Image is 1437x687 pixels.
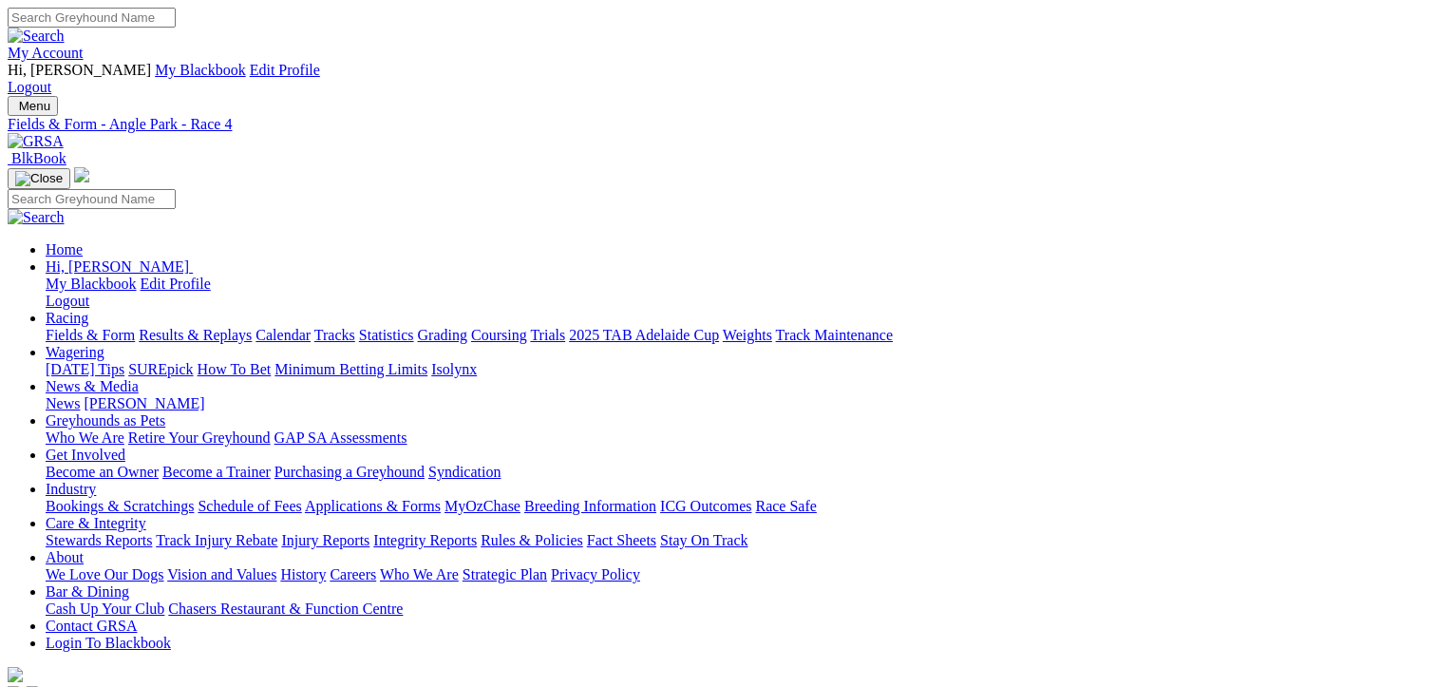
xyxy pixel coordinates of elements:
span: BlkBook [11,150,66,166]
a: BlkBook [8,150,66,166]
img: Search [8,28,65,45]
button: Toggle navigation [8,168,70,189]
a: GAP SA Assessments [274,429,407,446]
a: Strategic Plan [463,566,547,582]
img: logo-grsa-white.png [74,167,89,182]
a: SUREpick [128,361,193,377]
a: Track Maintenance [776,327,893,343]
div: My Account [8,62,1429,96]
div: Bar & Dining [46,601,1429,618]
a: Who We Are [380,566,459,582]
a: Fields & Form [46,327,135,343]
a: Fields & Form - Angle Park - Race 4 [8,116,1429,133]
a: Privacy Policy [551,566,640,582]
a: Logout [8,79,51,95]
a: Track Injury Rebate [156,532,277,548]
a: Retire Your Greyhound [128,429,271,446]
a: Coursing [471,327,527,343]
input: Search [8,189,176,209]
a: Become an Owner [46,464,159,480]
a: [PERSON_NAME] [84,395,204,411]
a: ICG Outcomes [660,498,751,514]
img: GRSA [8,133,64,150]
div: Hi, [PERSON_NAME] [46,276,1429,310]
a: Results & Replays [139,327,252,343]
a: We Love Our Dogs [46,566,163,582]
a: Applications & Forms [305,498,441,514]
div: About [46,566,1429,583]
a: Schedule of Fees [198,498,301,514]
a: Weights [723,327,772,343]
a: Stewards Reports [46,532,152,548]
span: Menu [19,99,50,113]
a: News & Media [46,378,139,394]
a: Edit Profile [141,276,211,292]
a: Become a Trainer [162,464,271,480]
a: Breeding Information [524,498,656,514]
a: Chasers Restaurant & Function Centre [168,601,403,617]
img: Search [8,209,65,226]
a: Get Involved [46,447,125,463]
a: Logout [46,293,89,309]
a: Tracks [314,327,355,343]
div: Care & Integrity [46,532,1429,549]
a: News [46,395,80,411]
a: Syndication [428,464,501,480]
a: Isolynx [431,361,477,377]
a: Industry [46,481,96,497]
a: How To Bet [198,361,272,377]
a: Minimum Betting Limits [274,361,427,377]
a: Grading [418,327,467,343]
a: Injury Reports [281,532,369,548]
a: My Account [8,45,84,61]
a: Hi, [PERSON_NAME] [46,258,193,275]
a: My Blackbook [46,276,137,292]
a: Calendar [255,327,311,343]
a: Racing [46,310,88,326]
span: Hi, [PERSON_NAME] [46,258,189,275]
a: Statistics [359,327,414,343]
a: Fact Sheets [587,532,656,548]
div: Industry [46,498,1429,515]
a: Trials [530,327,565,343]
div: Wagering [46,361,1429,378]
a: Careers [330,566,376,582]
img: logo-grsa-white.png [8,667,23,682]
a: MyOzChase [444,498,520,514]
a: Who We Are [46,429,124,446]
a: 2025 TAB Adelaide Cup [569,327,719,343]
span: Hi, [PERSON_NAME] [8,62,151,78]
a: Edit Profile [250,62,320,78]
input: Search [8,8,176,28]
a: Vision and Values [167,566,276,582]
a: About [46,549,84,565]
a: Contact GRSA [46,618,137,634]
a: Bookings & Scratchings [46,498,194,514]
a: Stay On Track [660,532,747,548]
a: Rules & Policies [481,532,583,548]
a: Bar & Dining [46,583,129,600]
a: [DATE] Tips [46,361,124,377]
div: News & Media [46,395,1429,412]
div: Get Involved [46,464,1429,481]
a: Care & Integrity [46,515,146,531]
div: Racing [46,327,1429,344]
a: Purchasing a Greyhound [274,464,425,480]
a: Race Safe [755,498,816,514]
a: Integrity Reports [373,532,477,548]
img: Close [15,171,63,186]
a: Wagering [46,344,104,360]
a: My Blackbook [155,62,246,78]
a: Greyhounds as Pets [46,412,165,429]
a: History [280,566,326,582]
div: Greyhounds as Pets [46,429,1429,447]
a: Cash Up Your Club [46,601,164,617]
button: Toggle navigation [8,96,58,116]
a: Login To Blackbook [46,635,171,651]
a: Home [46,241,83,258]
